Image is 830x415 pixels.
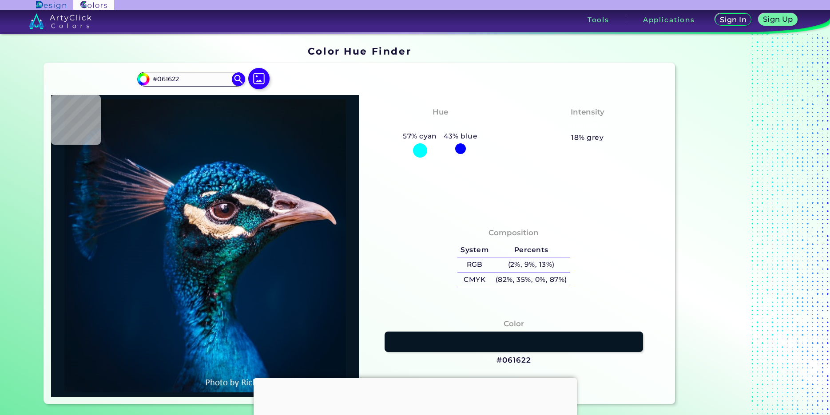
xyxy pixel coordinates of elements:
[399,130,440,142] h5: 57% cyan
[759,13,798,26] a: Sign Up
[415,120,465,130] h3: Cyan-Blue
[433,106,448,119] h4: Hue
[571,106,604,119] h4: Intensity
[571,132,604,143] h5: 18% grey
[308,44,411,58] h1: Color Hue Finder
[492,243,570,257] h5: Percents
[29,13,91,29] img: logo_artyclick_colors_white.svg
[762,16,793,23] h5: Sign Up
[488,226,539,239] h4: Composition
[715,13,751,26] a: Sign In
[36,1,66,9] img: ArtyClick Design logo
[150,73,232,85] input: type color..
[248,68,270,89] img: icon picture
[56,99,355,392] img: img_pavlin.jpg
[679,42,790,407] iframe: Advertisement
[457,257,492,272] h5: RGB
[720,16,747,24] h5: Sign In
[504,317,524,330] h4: Color
[441,130,481,142] h5: 43% blue
[457,243,492,257] h5: System
[496,355,531,366] h3: #061622
[588,16,609,23] h3: Tools
[457,273,492,287] h5: CMYK
[564,120,611,130] h3: Moderate
[492,273,570,287] h5: (82%, 35%, 0%, 87%)
[492,257,570,272] h5: (2%, 9%, 13%)
[232,72,245,86] img: icon search
[643,16,695,23] h3: Applications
